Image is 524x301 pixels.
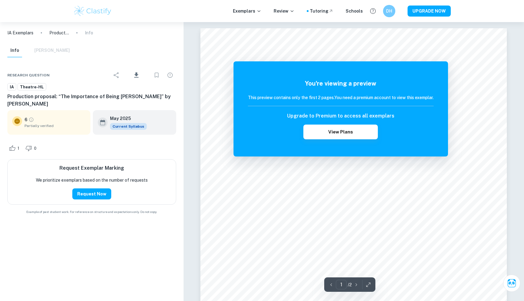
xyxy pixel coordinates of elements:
[36,177,148,183] p: We prioritize exemplars based on the number of requests
[110,115,142,122] h6: May 2025
[303,125,378,139] button: View Plans
[7,29,33,36] a: IA Exemplars
[164,69,176,81] div: Report issue
[28,117,34,122] a: Grade partially verified
[7,143,23,153] div: Like
[110,69,123,81] div: Share
[7,72,50,78] span: Research question
[124,67,149,83] div: Download
[7,210,176,214] span: Example of past student work. For reference on structure and expectations only. Do not copy.
[386,8,393,14] h6: DH
[73,5,112,17] img: Clastify logo
[346,8,363,14] a: Schools
[287,112,394,120] h6: Upgrade to Premium to access all exemplars
[408,6,451,17] button: UPGRADE NOW
[49,29,69,36] p: Production proposal: “The Importance of Being [PERSON_NAME]” by [PERSON_NAME]
[310,8,333,14] a: Tutoring
[31,145,40,152] span: 0
[59,164,124,172] h6: Request Exemplar Marking
[8,84,16,90] span: IA
[72,188,111,199] button: Request Now
[248,94,434,101] h6: This preview contains only the first 2 pages. You need a premium account to view this exemplar.
[110,123,147,130] span: Current Syllabus
[18,84,46,90] span: Theatre-HL
[348,281,352,288] p: / 2
[85,29,93,36] p: Info
[368,6,378,16] button: Help and Feedback
[150,69,163,81] div: Bookmark
[110,123,147,130] div: This exemplar is based on the current syllabus. Feel free to refer to it for inspiration/ideas wh...
[14,145,23,152] span: 1
[233,8,261,14] p: Exemplars
[7,93,176,108] h6: Production proposal: “The Importance of Being [PERSON_NAME]” by [PERSON_NAME]
[25,116,27,123] p: 6
[503,275,520,292] button: Ask Clai
[383,5,395,17] button: DH
[25,123,85,129] span: Partially verified
[7,83,16,91] a: IA
[24,143,40,153] div: Dislike
[248,79,434,88] h5: You're viewing a preview
[274,8,294,14] p: Review
[7,44,22,57] button: Info
[17,83,46,91] a: Theatre-HL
